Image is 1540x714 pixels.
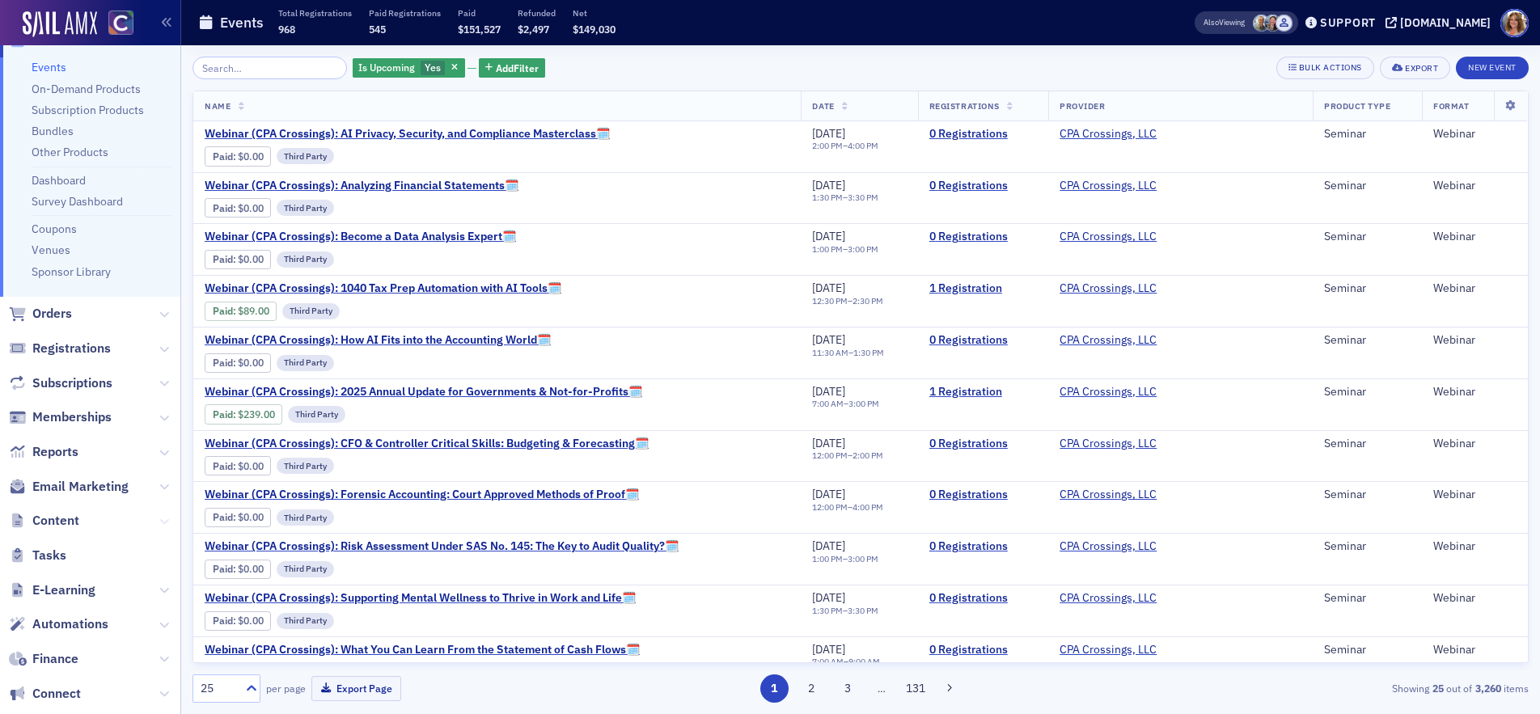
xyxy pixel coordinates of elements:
a: Registrations [9,340,111,357]
span: $149,030 [573,23,616,36]
div: Webinar [1433,333,1517,348]
span: Profile [1500,9,1529,37]
div: – [812,296,883,306]
a: CPA Crossings, LLC [1060,230,1157,244]
div: – [812,657,880,667]
a: 0 Registrations [929,539,1037,554]
div: Third Party [277,613,334,629]
a: CPA Crossings, LLC [1060,539,1157,554]
span: Dan Baer [1276,15,1292,32]
a: CPA Crossings, LLC [1060,179,1157,193]
time: 1:30 PM [812,192,843,203]
a: 0 Registrations [929,643,1037,657]
a: Webinar (CPA Crossings): 1040 Tax Prep Automation with AI Tools🗓️ [205,281,561,296]
div: Paid: 0 - $0 [205,146,271,166]
a: Content [9,512,79,530]
time: 1:00 PM [812,553,843,564]
a: On-Demand Products [32,82,141,96]
span: : [213,460,238,472]
span: Date [812,100,834,112]
a: Email Marketing [9,478,129,496]
span: Derrol Moorhead [1253,15,1270,32]
span: Registrations [32,340,111,357]
span: : [213,563,238,575]
a: Webinar (CPA Crossings): How AI Fits into the Accounting World🗓️ [205,333,551,348]
a: Events [32,60,66,74]
div: Seminar [1324,281,1411,296]
div: Bulk Actions [1299,63,1362,72]
a: CPA Crossings, LLC [1060,643,1157,657]
span: Tasks [32,547,66,564]
span: Is Upcoming [358,61,415,74]
div: Yes [353,58,465,78]
div: Webinar [1433,385,1517,399]
span: Provider [1060,100,1105,112]
span: $0.00 [238,511,264,523]
a: CPA Crossings, LLC [1060,385,1157,399]
input: Search… [192,57,347,79]
a: Paid [213,357,233,369]
div: – [812,450,883,461]
span: [DATE] [812,281,845,295]
div: – [812,606,878,616]
time: 11:30 AM [812,347,848,358]
time: 1:30 PM [812,605,843,616]
span: $0.00 [238,460,264,472]
time: 2:00 PM [812,140,843,151]
img: SailAMX [108,11,133,36]
a: View Homepage [97,11,133,38]
div: Seminar [1324,179,1411,193]
span: Webinar (CPA Crossings): Supporting Mental Wellness to Thrive in Work and Life🗓️ [205,591,636,606]
a: Webinar (CPA Crossings): Analyzing Financial Statements🗓️ [205,179,518,193]
a: Other Products [32,145,108,159]
div: – [812,348,884,358]
div: Paid: 0 - $0 [205,508,271,527]
span: $0.00 [238,150,264,163]
time: 4:00 PM [848,140,878,151]
p: Refunded [518,7,556,19]
span: Email Marketing [32,478,129,496]
span: Webinar (CPA Crossings): Become a Data Analysis Expert🗓️ [205,230,516,244]
button: [DOMAIN_NAME] [1386,17,1496,28]
a: Paid [213,511,233,523]
span: $2,497 [518,23,549,36]
span: … [870,681,893,695]
span: : [213,408,238,420]
div: – [812,141,878,151]
p: Paid Registrations [369,7,441,19]
div: Seminar [1324,127,1411,142]
span: Reports [32,443,78,461]
a: Venues [32,243,70,257]
a: Bundles [32,124,74,138]
div: Third Party [282,303,340,319]
a: 0 Registrations [929,230,1037,244]
time: 2:30 PM [852,295,883,306]
div: Webinar [1433,179,1517,193]
a: SailAMX [23,11,97,37]
a: Sponsor Library [32,264,111,279]
time: 3:30 PM [848,192,878,203]
span: CPA Crossings, LLC [1060,333,1161,348]
span: CPA Crossings, LLC [1060,539,1161,554]
time: 12:30 PM [812,295,848,306]
span: $0.00 [238,615,264,627]
p: Paid [458,7,501,19]
button: 131 [902,674,930,703]
div: Webinar [1433,281,1517,296]
span: : [213,357,238,369]
div: Seminar [1324,591,1411,606]
a: Webinar (CPA Crossings): AI Privacy, Security, and Compliance Masterclass🗓️ [205,127,610,142]
span: Tiffany Carson [1264,15,1281,32]
a: Paid [213,305,233,317]
time: 7:00 AM [812,398,844,409]
div: – [812,554,878,564]
span: CPA Crossings, LLC [1060,179,1161,193]
div: – [812,244,878,255]
div: Paid: 0 - $0 [205,353,271,373]
a: 0 Registrations [929,333,1037,348]
a: Memberships [9,408,112,426]
div: Seminar [1324,437,1411,451]
span: $0.00 [238,253,264,265]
